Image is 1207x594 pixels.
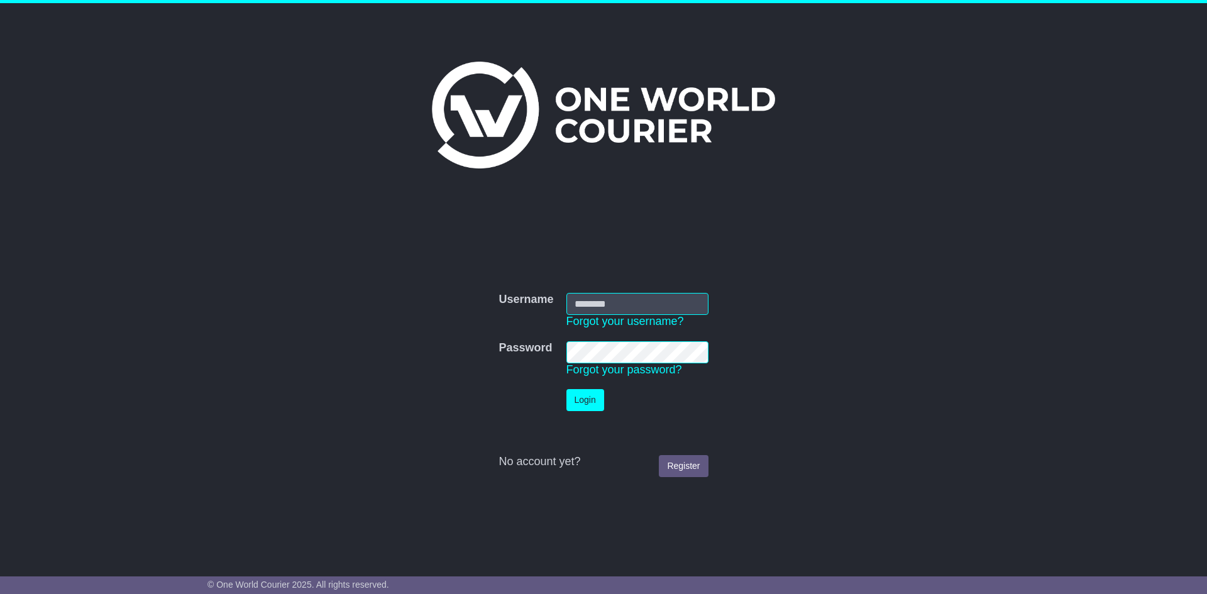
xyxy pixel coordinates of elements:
a: Forgot your username? [566,315,684,327]
label: Username [499,293,553,307]
div: No account yet? [499,455,708,469]
img: One World [432,62,775,168]
label: Password [499,341,552,355]
a: Register [659,455,708,477]
a: Forgot your password? [566,363,682,376]
button: Login [566,389,604,411]
span: © One World Courier 2025. All rights reserved. [207,580,389,590]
